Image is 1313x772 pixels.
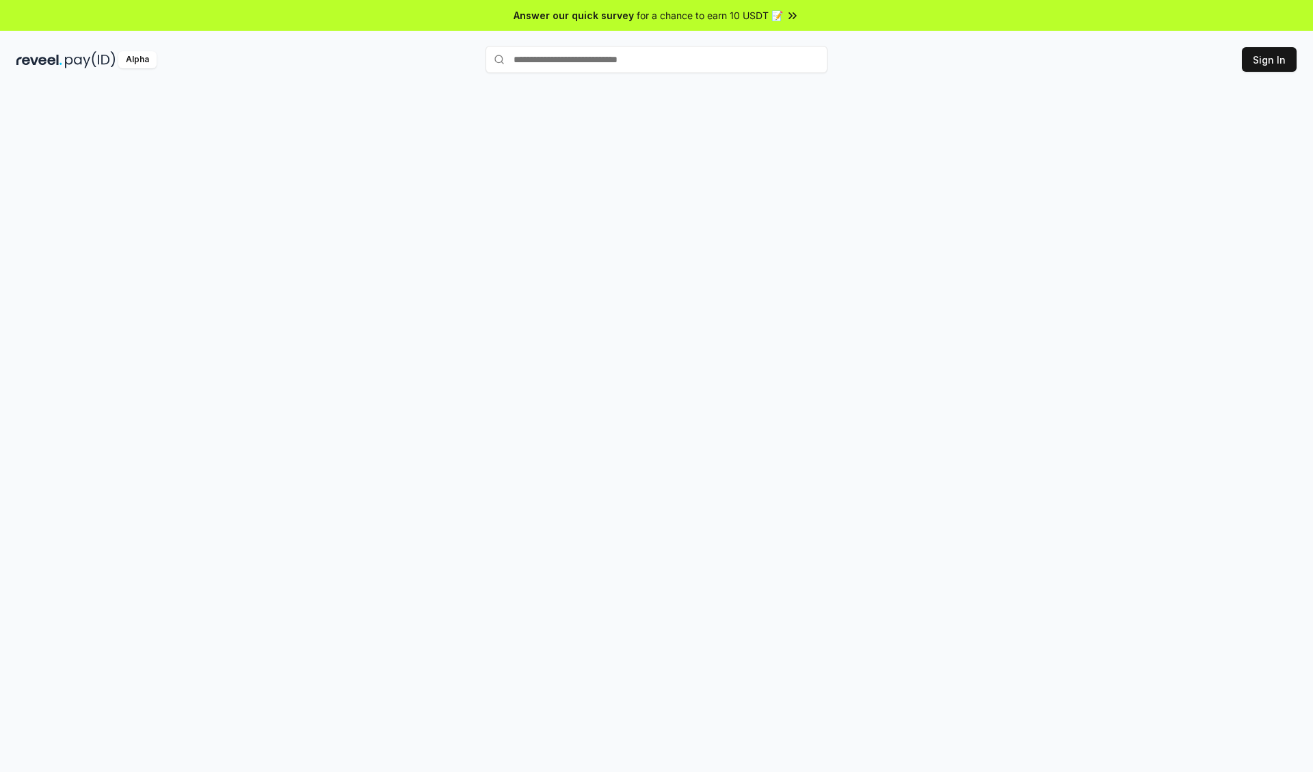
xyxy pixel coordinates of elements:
img: reveel_dark [16,51,62,68]
span: Answer our quick survey [514,8,634,23]
button: Sign In [1242,47,1297,72]
span: for a chance to earn 10 USDT 📝 [637,8,783,23]
img: pay_id [65,51,116,68]
div: Alpha [118,51,157,68]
